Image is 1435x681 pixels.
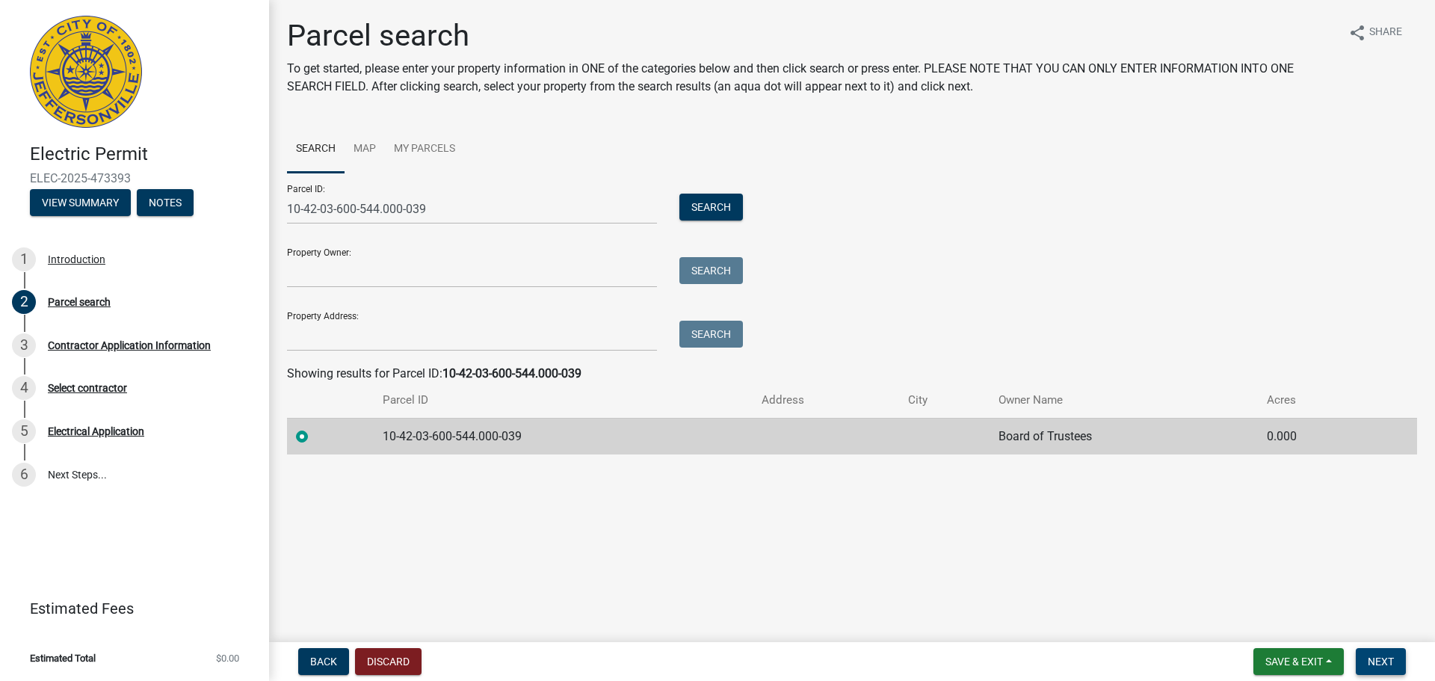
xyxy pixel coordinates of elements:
[1265,656,1323,668] span: Save & Exit
[12,419,36,443] div: 5
[1348,24,1366,42] i: share
[30,16,142,128] img: City of Jeffersonville, Indiana
[12,376,36,400] div: 4
[287,365,1417,383] div: Showing results for Parcel ID:
[310,656,337,668] span: Back
[287,126,345,173] a: Search
[753,383,899,418] th: Address
[1368,656,1394,668] span: Next
[374,418,753,454] td: 10-42-03-600-544.000-039
[30,197,131,209] wm-modal-confirm: Summary
[990,418,1259,454] td: Board of Trustees
[12,290,36,314] div: 2
[374,383,753,418] th: Parcel ID
[345,126,385,173] a: Map
[442,366,581,380] strong: 10-42-03-600-544.000-039
[12,333,36,357] div: 3
[287,60,1336,96] p: To get started, please enter your property information in ONE of the categories below and then cl...
[30,189,131,216] button: View Summary
[30,171,239,185] span: ELEC-2025-473393
[679,321,743,348] button: Search
[48,297,111,307] div: Parcel search
[990,383,1259,418] th: Owner Name
[1258,383,1374,418] th: Acres
[1356,648,1406,675] button: Next
[12,247,36,271] div: 1
[287,18,1336,54] h1: Parcel search
[137,197,194,209] wm-modal-confirm: Notes
[48,254,105,265] div: Introduction
[1253,648,1344,675] button: Save & Exit
[298,648,349,675] button: Back
[899,383,990,418] th: City
[355,648,422,675] button: Discard
[385,126,464,173] a: My Parcels
[12,463,36,487] div: 6
[1258,418,1374,454] td: 0.000
[679,194,743,221] button: Search
[48,426,144,437] div: Electrical Application
[1369,24,1402,42] span: Share
[12,594,245,623] a: Estimated Fees
[679,257,743,284] button: Search
[1336,18,1414,47] button: shareShare
[216,653,239,663] span: $0.00
[48,383,127,393] div: Select contractor
[30,653,96,663] span: Estimated Total
[30,144,257,165] h4: Electric Permit
[48,340,211,351] div: Contractor Application Information
[137,189,194,216] button: Notes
